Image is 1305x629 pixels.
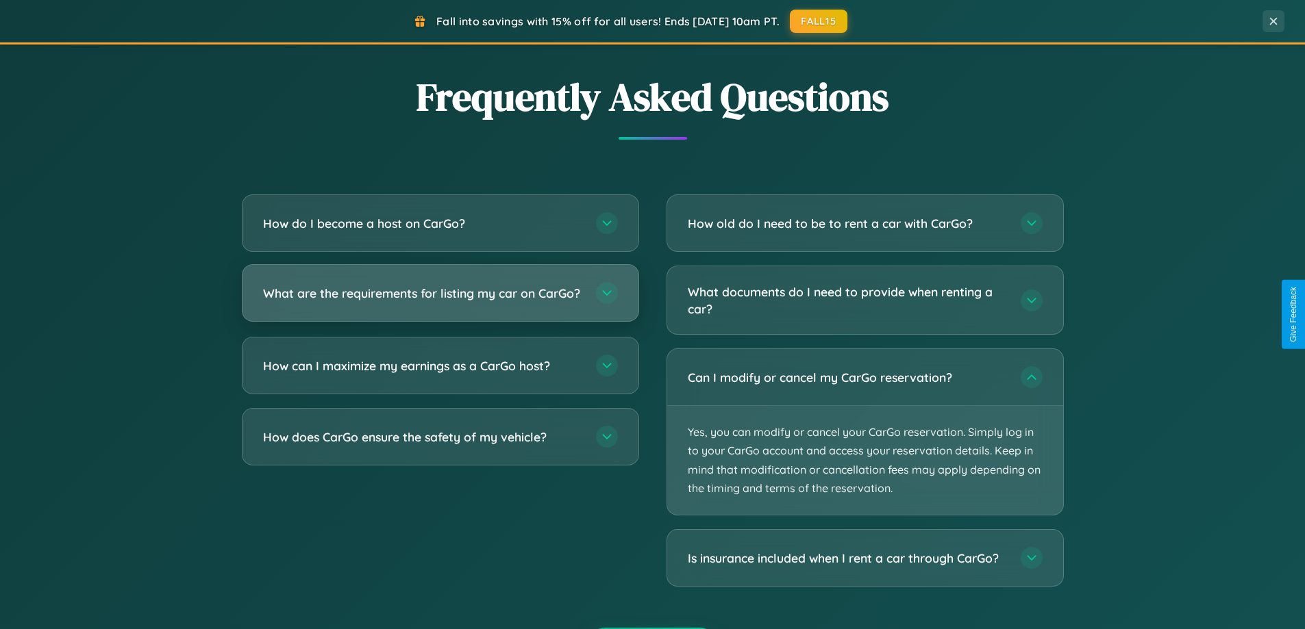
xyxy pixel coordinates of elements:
h3: What are the requirements for listing my car on CarGo? [263,285,582,302]
h3: How does CarGo ensure the safety of my vehicle? [263,428,582,446]
p: Yes, you can modify or cancel your CarGo reservation. Simply log in to your CarGo account and acc... [667,406,1063,515]
h3: What documents do I need to provide when renting a car? [688,283,1007,317]
h3: How old do I need to be to rent a car with CarGo? [688,215,1007,232]
span: Fall into savings with 15% off for all users! Ends [DATE] 10am PT. [436,14,780,28]
h3: Is insurance included when I rent a car through CarGo? [688,550,1007,567]
h2: Frequently Asked Questions [242,70,1064,123]
div: Give Feedback [1289,287,1298,342]
h3: Can I modify or cancel my CarGo reservation? [688,369,1007,386]
button: FALL15 [790,10,847,33]
h3: How can I maximize my earnings as a CarGo host? [263,357,582,374]
h3: How do I become a host on CarGo? [263,215,582,232]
